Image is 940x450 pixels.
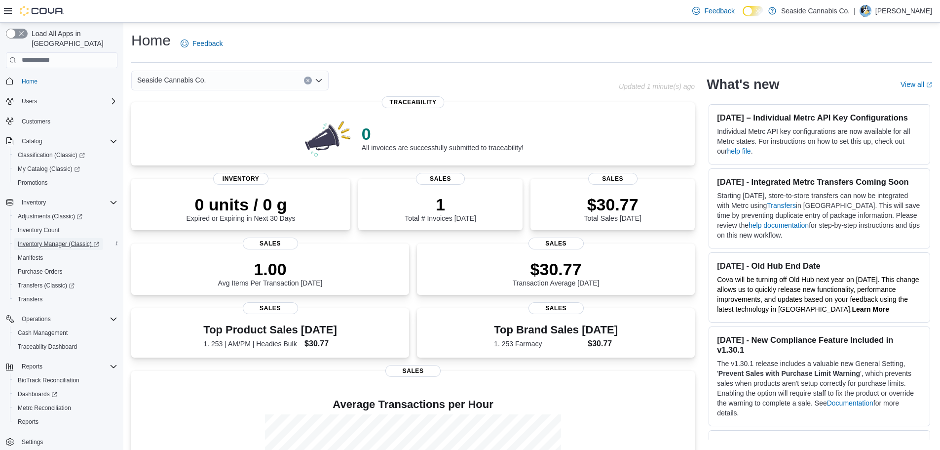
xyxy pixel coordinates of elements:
a: Adjustments (Classic) [14,210,86,222]
a: Documentation [827,399,873,407]
button: Cash Management [10,326,121,340]
span: Traceabilty Dashboard [18,343,77,351]
a: help documentation [749,221,809,229]
a: BioTrack Reconciliation [14,374,83,386]
p: 1.00 [218,259,323,279]
span: BioTrack Reconciliation [18,376,79,384]
a: Feedback [177,34,226,53]
span: Settings [22,438,43,446]
a: help file [727,147,751,155]
img: Cova [20,6,64,16]
span: Reports [22,363,42,370]
p: Seaside Cannabis Co. [781,5,850,17]
dd: $30.77 [304,338,337,350]
button: Traceabilty Dashboard [10,340,121,354]
span: BioTrack Reconciliation [14,374,117,386]
button: Customers [2,114,121,128]
span: Sales [416,173,465,185]
h3: Top Product Sales [DATE] [203,324,337,336]
span: Manifests [18,254,43,262]
span: Transfers (Classic) [14,280,117,291]
span: Adjustments (Classic) [18,212,82,220]
svg: External link [926,82,932,88]
a: View allExternal link [901,81,932,88]
p: 1 [405,195,476,214]
span: Load All Apps in [GEOGRAPHIC_DATA] [28,29,117,48]
a: Transfers (Classic) [10,279,121,292]
span: Cash Management [18,329,68,337]
strong: Prevent Sales with Purchase Limit Warning [718,369,860,377]
a: Transfers (Classic) [14,280,78,291]
span: Home [18,75,117,87]
h3: [DATE] – Individual Metrc API Key Configurations [717,113,922,123]
a: Inventory Manager (Classic) [14,238,103,250]
span: Cova will be turning off Old Hub next year on [DATE]. This change allows us to quickly release ne... [717,276,919,313]
span: Catalog [22,137,42,145]
h3: [DATE] - Integrated Metrc Transfers Coming Soon [717,177,922,187]
button: Reports [18,361,46,372]
span: Customers [18,115,117,127]
div: Total Sales [DATE] [584,195,641,222]
span: Traceability [382,96,445,108]
h1: Home [131,31,171,50]
button: Operations [18,313,55,325]
p: Updated 1 minute(s) ago [619,82,695,90]
span: Sales [528,302,584,314]
h3: Top Brand Sales [DATE] [494,324,618,336]
button: Manifests [10,251,121,265]
p: 0 units / 0 g [187,195,296,214]
button: Reports [10,415,121,429]
div: Ryan Friend [860,5,871,17]
button: Transfers [10,292,121,306]
h3: [DATE] - New Compliance Feature Included in v1.30.1 [717,335,922,355]
span: My Catalog (Classic) [14,163,117,175]
span: Users [22,97,37,105]
a: Manifests [14,252,47,264]
span: Operations [22,315,51,323]
span: Classification (Classic) [18,151,85,159]
h3: [DATE] - Old Hub End Date [717,261,922,271]
a: Traceabilty Dashboard [14,341,81,353]
a: Adjustments (Classic) [10,209,121,223]
span: Dashboards [18,390,57,398]
span: My Catalog (Classic) [18,165,80,173]
button: Inventory [2,196,121,209]
p: The v1.30.1 release includes a valuable new General Setting, ' ', which prevents sales when produ... [717,359,922,418]
a: Feedback [688,1,738,21]
div: Expired or Expiring in Next 30 Days [187,195,296,222]
div: All invoices are successfully submitted to traceability! [362,124,524,152]
a: My Catalog (Classic) [10,162,121,176]
div: Avg Items Per Transaction [DATE] [218,259,323,287]
a: Reports [14,416,42,428]
span: Feedback [704,6,734,16]
span: Settings [18,436,117,448]
button: BioTrack Reconciliation [10,373,121,387]
span: Classification (Classic) [14,149,117,161]
a: Metrc Reconciliation [14,402,75,414]
p: 0 [362,124,524,144]
span: Cash Management [14,327,117,339]
p: | [854,5,856,17]
button: Users [18,95,41,107]
dd: $30.77 [588,338,618,350]
span: Inventory [213,173,268,185]
span: Sales [588,173,638,185]
button: Users [2,94,121,108]
dt: 1. 253 Farmacy [494,339,584,349]
span: Operations [18,313,117,325]
p: $30.77 [513,259,600,279]
a: Transfers [14,293,46,305]
a: Dashboards [14,388,61,400]
a: Classification (Classic) [14,149,89,161]
p: [PERSON_NAME] [875,5,932,17]
a: Classification (Classic) [10,148,121,162]
span: Reports [18,361,117,372]
h2: What's new [707,77,779,92]
a: Inventory Count [14,224,64,236]
span: Reports [14,416,117,428]
a: Home [18,76,41,87]
a: Inventory Manager (Classic) [10,237,121,251]
button: Purchase Orders [10,265,121,279]
span: Reports [18,418,38,426]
